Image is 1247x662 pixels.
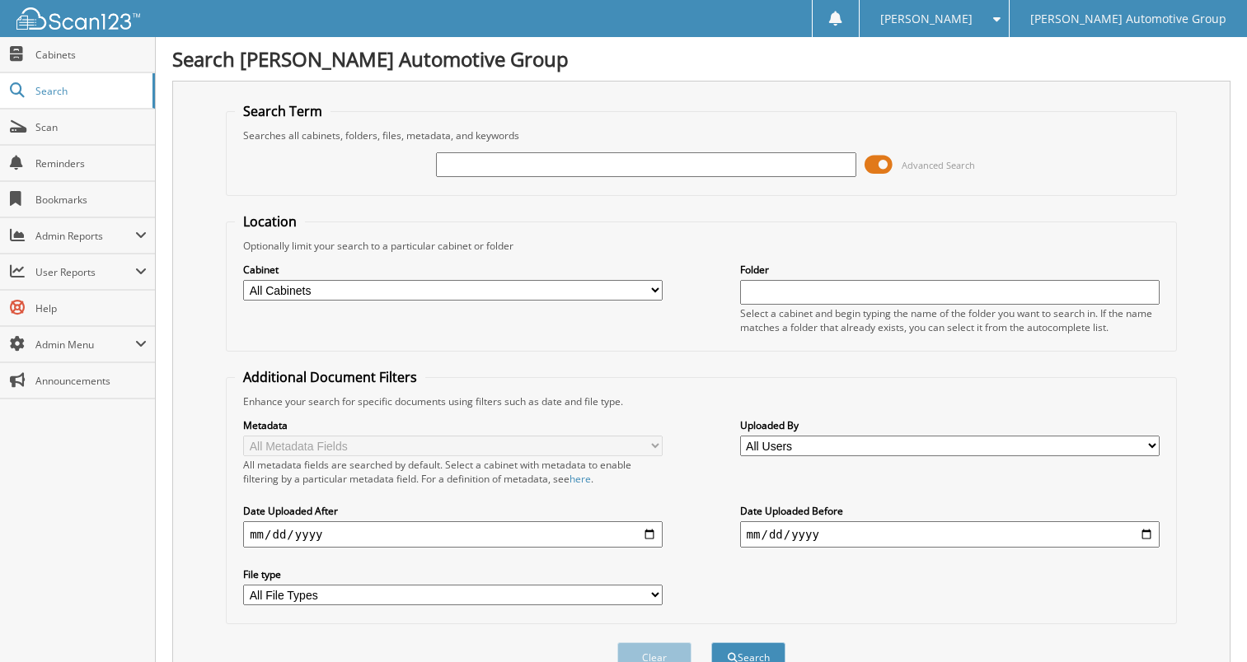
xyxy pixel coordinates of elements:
span: Admin Reports [35,229,135,243]
iframe: Chat Widget [1165,583,1247,662]
span: Announcements [35,374,147,388]
span: Reminders [35,156,147,170]
div: Optionally limit your search to a particular cabinet or folder [235,239,1168,253]
a: here [570,472,591,486]
div: Select a cabinet and begin typing the name of the folder you want to search in. If the name match... [740,306,1160,334]
label: Cabinet [243,263,663,277]
legend: Search Term [235,102,331,120]
span: User Reports [35,265,135,279]
span: Cabinets [35,48,147,62]
legend: Location [235,212,305,231]
span: Advanced Search [902,159,975,171]
img: scan123-logo-white.svg [16,7,140,30]
span: Admin Menu [35,338,135,352]
span: Search [35,84,144,98]
span: [PERSON_NAME] [880,14,973,24]
div: Enhance your search for specific documents using filters such as date and file type. [235,394,1168,408]
legend: Additional Document Filters [235,368,425,386]
label: Date Uploaded Before [740,504,1160,518]
h1: Search [PERSON_NAME] Automotive Group [172,45,1231,72]
label: File type [243,567,663,581]
label: Uploaded By [740,418,1160,432]
span: Bookmarks [35,193,147,207]
input: end [740,521,1160,548]
label: Metadata [243,418,663,432]
div: Searches all cabinets, folders, files, metadata, and keywords [235,128,1168,142]
span: [PERSON_NAME] Automotive Group [1030,14,1226,24]
label: Folder [740,263,1160,277]
input: start [243,521,663,548]
label: Date Uploaded After [243,504,663,518]
span: Help [35,301,147,315]
span: Scan [35,120,147,134]
div: All metadata fields are searched by default. Select a cabinet with metadata to enable filtering b... [243,458,663,486]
